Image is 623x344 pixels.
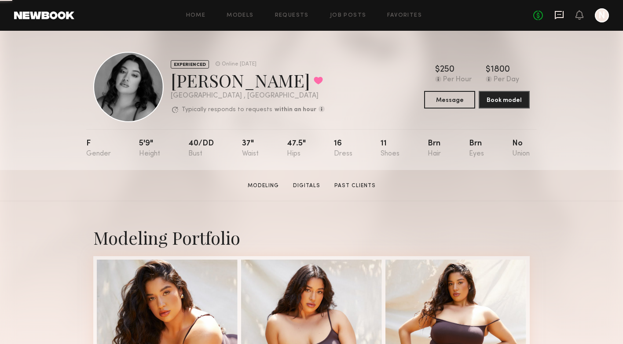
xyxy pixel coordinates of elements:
div: EXPERIENCED [171,60,209,69]
div: $ [435,65,440,74]
div: 250 [440,65,454,74]
div: [PERSON_NAME] [171,69,325,92]
a: Requests [275,13,309,18]
div: $ [486,65,491,74]
div: Brn [428,140,441,158]
div: 1800 [491,65,510,74]
div: Online [DATE] [222,62,257,67]
a: Job Posts [330,13,366,18]
a: N [595,8,609,22]
div: Per Hour [443,76,472,84]
div: Per Day [494,76,519,84]
a: Digitals [290,182,324,190]
div: Brn [469,140,484,158]
div: 37" [242,140,259,158]
a: Modeling [244,182,282,190]
div: [GEOGRAPHIC_DATA] , [GEOGRAPHIC_DATA] [171,92,325,100]
button: Message [424,91,475,109]
a: Favorites [387,13,422,18]
p: Typically responds to requests [182,107,272,113]
a: Models [227,13,253,18]
div: Modeling Portfolio [93,226,530,249]
div: No [512,140,530,158]
div: F [86,140,111,158]
a: Home [186,13,206,18]
div: 40/dd [188,140,214,158]
div: 47.5" [287,140,306,158]
div: 11 [381,140,399,158]
div: 16 [334,140,352,158]
button: Book model [479,91,530,109]
a: Past Clients [331,182,379,190]
b: within an hour [275,107,316,113]
div: 5'9" [139,140,160,158]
